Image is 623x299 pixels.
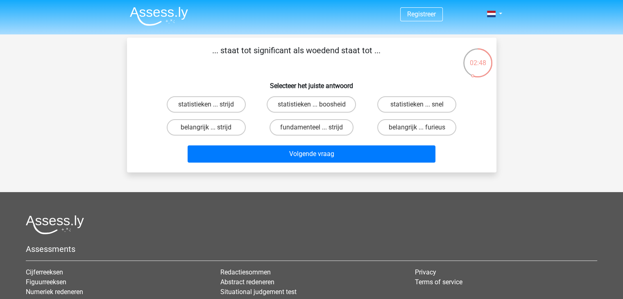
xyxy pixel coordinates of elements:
div: 02:48 [462,48,493,68]
h5: Assessments [26,244,597,254]
h6: Selecteer het juiste antwoord [140,75,483,90]
button: Volgende vraag [188,145,435,163]
label: belangrijk ... strijd [167,119,246,136]
label: statistieken ... snel [377,96,456,113]
label: belangrijk ... furieus [377,119,456,136]
img: Assessly logo [26,215,84,234]
a: Terms of service [415,278,462,286]
label: fundamenteel ... strijd [270,119,353,136]
label: statistieken ... strijd [167,96,246,113]
a: Abstract redeneren [220,278,274,286]
p: ... staat tot significant als woedend staat tot ... [140,44,453,69]
label: statistieken ... boosheid [267,96,356,113]
img: Assessly [130,7,188,26]
a: Registreer [407,10,436,18]
a: Situational judgement test [220,288,297,296]
a: Redactiesommen [220,268,271,276]
a: Privacy [415,268,436,276]
a: Cijferreeksen [26,268,63,276]
a: Numeriek redeneren [26,288,83,296]
a: Figuurreeksen [26,278,66,286]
